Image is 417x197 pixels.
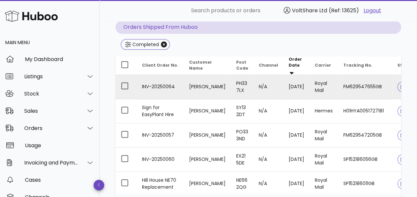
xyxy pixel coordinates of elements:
[236,59,248,71] span: Post Code
[137,75,184,99] td: INV-20250064
[5,9,58,23] img: Huboo Logo
[338,123,392,148] td: FM629547205GB
[161,41,167,47] button: Close
[137,99,184,123] td: Sign for EasyPlant Hire
[184,172,231,196] td: [PERSON_NAME]
[310,148,338,172] td: Royal Mail
[253,75,283,99] td: N/A
[231,56,253,75] th: Post Code
[338,75,392,99] td: FM629547655GB
[184,99,231,123] td: [PERSON_NAME]
[231,75,253,99] td: PH33 7LX
[24,73,78,80] div: Listings
[283,123,310,148] td: [DATE]
[184,123,231,148] td: [PERSON_NAME]
[137,123,184,148] td: INV-20250057
[283,99,310,123] td: [DATE]
[24,160,78,166] div: Invoicing and Payments
[310,75,338,99] td: Royal Mail
[338,56,392,75] th: Tracking No.
[137,172,184,196] td: Hill House NE70 Replacement
[283,56,310,75] th: Order Date: Sorted descending. Activate to remove sorting.
[283,75,310,99] td: [DATE]
[310,123,338,148] td: Royal Mail
[364,7,381,15] a: Logout
[24,108,78,114] div: Sales
[329,7,359,14] span: (Ref: 13625)
[142,62,178,68] span: Client Order No.
[310,99,338,123] td: Hermes
[289,56,302,68] span: Order Date
[25,142,94,149] div: Usage
[315,62,331,68] span: Carrier
[253,172,283,196] td: N/A
[253,148,283,172] td: N/A
[338,148,392,172] td: SP152186056GB
[24,91,78,97] div: Stock
[231,99,253,123] td: SY13 2DT
[189,59,212,71] span: Customer Name
[253,99,283,123] td: N/A
[231,172,253,196] td: NE66 2QG
[184,148,231,172] td: [PERSON_NAME]
[310,56,338,75] th: Carrier
[253,56,283,75] th: Channel
[115,21,401,34] p: Orders Shipped From Huboo
[231,148,253,172] td: EX21 5DE
[137,148,184,172] td: INV-20250060
[283,148,310,172] td: [DATE]
[310,172,338,196] td: Royal Mail
[24,125,78,131] div: Orders
[137,56,184,75] th: Client Order No.
[283,172,310,196] td: [DATE]
[338,99,392,123] td: H01HYA0051727181
[25,56,94,62] div: My Dashboard
[292,7,327,14] span: VoltShare Ltd
[184,56,231,75] th: Customer Name
[25,177,94,183] div: Cases
[343,62,373,68] span: Tracking No.
[259,62,278,68] span: Channel
[131,41,159,48] div: Completed
[184,75,231,99] td: [PERSON_NAME]
[253,123,283,148] td: N/A
[338,172,392,196] td: SP152186011GB
[231,123,253,148] td: PO33 3ND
